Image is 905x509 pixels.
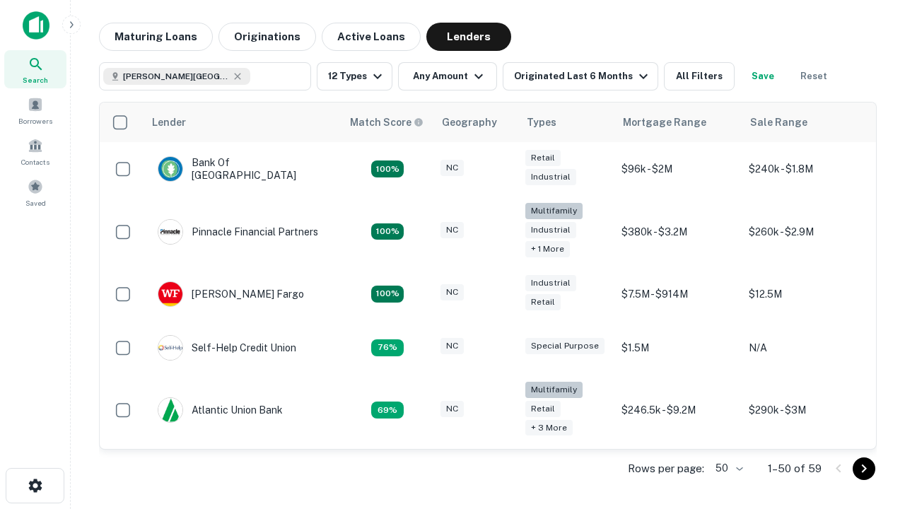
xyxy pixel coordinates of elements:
[525,241,570,257] div: + 1 more
[123,70,229,83] span: [PERSON_NAME][GEOGRAPHIC_DATA], [GEOGRAPHIC_DATA]
[503,62,658,90] button: Originated Last 6 Months
[614,103,742,142] th: Mortgage Range
[525,275,576,291] div: Industrial
[525,294,561,310] div: Retail
[742,375,869,446] td: $290k - $3M
[623,114,706,131] div: Mortgage Range
[440,401,464,417] div: NC
[341,103,433,142] th: Capitalize uses an advanced AI algorithm to match your search with the best lender. The match sco...
[742,196,869,267] td: $260k - $2.9M
[371,160,404,177] div: Matching Properties: 15, hasApolloMatch: undefined
[614,142,742,196] td: $96k - $2M
[614,375,742,446] td: $246.5k - $9.2M
[791,62,836,90] button: Reset
[371,402,404,419] div: Matching Properties: 10, hasApolloMatch: undefined
[158,335,296,361] div: Self-help Credit Union
[21,156,49,168] span: Contacts
[426,23,511,51] button: Lenders
[158,156,327,182] div: Bank Of [GEOGRAPHIC_DATA]
[4,173,66,211] a: Saved
[350,115,421,130] h6: Match Score
[317,62,392,90] button: 12 Types
[664,62,735,90] button: All Filters
[23,74,48,86] span: Search
[518,103,614,142] th: Types
[25,197,46,209] span: Saved
[398,62,497,90] button: Any Amount
[614,267,742,321] td: $7.5M - $914M
[514,68,652,85] div: Originated Last 6 Months
[4,132,66,170] a: Contacts
[525,222,576,238] div: Industrial
[853,457,875,480] button: Go to next page
[525,338,605,354] div: Special Purpose
[158,282,182,306] img: picture
[322,23,421,51] button: Active Loans
[527,114,556,131] div: Types
[158,157,182,181] img: picture
[768,460,822,477] p: 1–50 of 59
[525,420,573,436] div: + 3 more
[440,338,464,354] div: NC
[614,196,742,267] td: $380k - $3.2M
[525,169,576,185] div: Industrial
[152,114,186,131] div: Lender
[144,103,341,142] th: Lender
[440,222,464,238] div: NC
[525,382,583,398] div: Multifamily
[440,160,464,176] div: NC
[440,284,464,300] div: NC
[742,142,869,196] td: $240k - $1.8M
[433,103,518,142] th: Geography
[4,91,66,129] a: Borrowers
[158,398,182,422] img: picture
[158,281,304,307] div: [PERSON_NAME] Fargo
[710,458,745,479] div: 50
[158,220,182,244] img: picture
[742,103,869,142] th: Sale Range
[834,351,905,419] iframe: Chat Widget
[525,203,583,219] div: Multifamily
[99,23,213,51] button: Maturing Loans
[158,397,283,423] div: Atlantic Union Bank
[442,114,497,131] div: Geography
[4,50,66,88] a: Search
[614,321,742,375] td: $1.5M
[742,267,869,321] td: $12.5M
[740,62,786,90] button: Save your search to get updates of matches that match your search criteria.
[371,286,404,303] div: Matching Properties: 15, hasApolloMatch: undefined
[371,223,404,240] div: Matching Properties: 26, hasApolloMatch: undefined
[371,339,404,356] div: Matching Properties: 11, hasApolloMatch: undefined
[218,23,316,51] button: Originations
[525,401,561,417] div: Retail
[158,336,182,360] img: picture
[23,11,49,40] img: capitalize-icon.png
[350,115,424,130] div: Capitalize uses an advanced AI algorithm to match your search with the best lender. The match sco...
[18,115,52,127] span: Borrowers
[742,321,869,375] td: N/A
[525,150,561,166] div: Retail
[628,460,704,477] p: Rows per page:
[750,114,807,131] div: Sale Range
[158,219,318,245] div: Pinnacle Financial Partners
